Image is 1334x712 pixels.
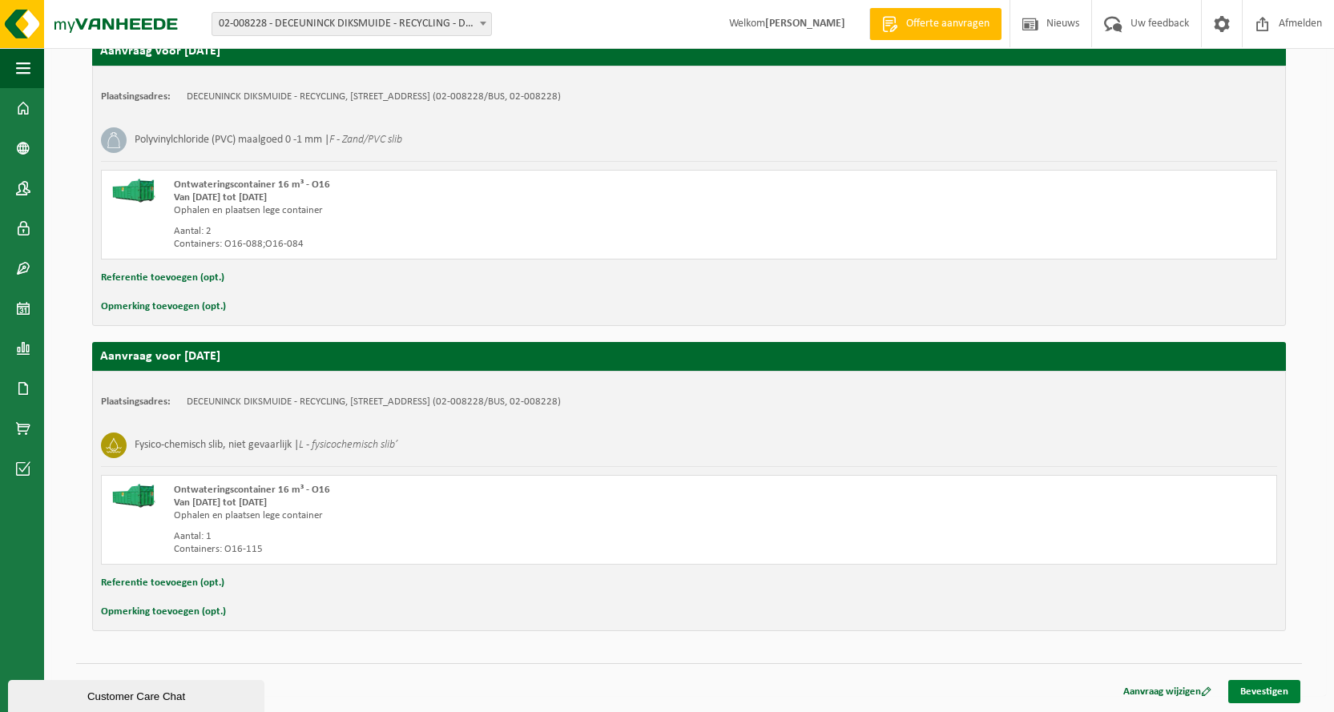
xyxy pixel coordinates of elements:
[174,179,330,190] span: Ontwateringscontainer 16 m³ - O16
[110,484,158,508] img: HK-XO-16-GN-00.png
[299,439,397,451] i: L - fysicochemisch slib’
[174,497,267,508] strong: Van [DATE] tot [DATE]
[174,485,330,495] span: Ontwateringscontainer 16 m³ - O16
[101,296,226,317] button: Opmerking toevoegen (opt.)
[101,268,224,288] button: Referentie toevoegen (opt.)
[212,12,492,36] span: 02-008228 - DECEUNINCK DIKSMUIDE - RECYCLING - DIKSMUIDE
[100,350,220,363] strong: Aanvraag voor [DATE]
[187,91,561,103] td: DECEUNINCK DIKSMUIDE - RECYCLING, [STREET_ADDRESS] (02-008228/BUS, 02-008228)
[110,179,158,203] img: HK-XO-16-GN-00.png
[101,601,226,622] button: Opmerking toevoegen (opt.)
[1111,680,1223,703] a: Aanvraag wijzigen
[135,432,397,458] h3: Fysico-chemisch slib, niet gevaarlijk |
[329,134,402,146] i: F - Zand/PVC slib
[100,45,220,58] strong: Aanvraag voor [DATE]
[101,573,224,593] button: Referentie toevoegen (opt.)
[174,238,753,251] div: Containers: O16-088;O16-084
[174,543,753,556] div: Containers: O16-115
[174,204,753,217] div: Ophalen en plaatsen lege container
[212,13,491,35] span: 02-008228 - DECEUNINCK DIKSMUIDE - RECYCLING - DIKSMUIDE
[902,16,993,32] span: Offerte aanvragen
[101,396,171,407] strong: Plaatsingsadres:
[174,509,753,522] div: Ophalen en plaatsen lege container
[174,225,753,238] div: Aantal: 2
[135,127,402,153] h3: Polyvinylchloride (PVC) maalgoed 0 -1 mm |
[869,8,1002,40] a: Offerte aanvragen
[101,91,171,102] strong: Plaatsingsadres:
[765,18,845,30] strong: [PERSON_NAME]
[1228,680,1300,703] a: Bevestigen
[174,192,267,203] strong: Van [DATE] tot [DATE]
[174,530,753,543] div: Aantal: 1
[8,677,268,712] iframe: chat widget
[187,396,561,408] td: DECEUNINCK DIKSMUIDE - RECYCLING, [STREET_ADDRESS] (02-008228/BUS, 02-008228)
